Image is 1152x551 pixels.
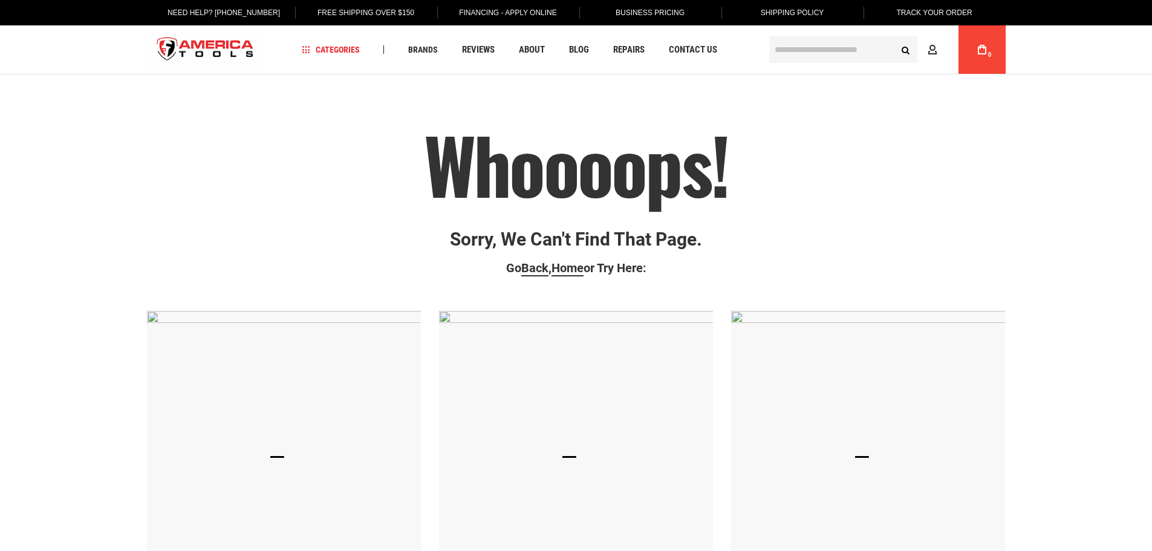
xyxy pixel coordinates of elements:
[552,261,584,276] a: Home
[462,45,495,54] span: Reviews
[457,42,500,58] a: Reviews
[147,27,264,73] img: America Tools
[894,38,917,61] button: Search
[988,51,992,58] span: 0
[147,123,1006,205] h1: Whoooops!
[608,42,650,58] a: Repairs
[408,45,438,54] span: Brands
[147,27,264,73] a: store logo
[296,42,365,58] a: Categories
[669,45,717,54] span: Contact Us
[569,45,589,54] span: Blog
[147,229,1006,249] p: Sorry, we can't find that page.
[403,42,443,58] a: Brands
[519,45,545,54] span: About
[147,261,1006,275] p: Go , or Try Here:
[302,45,360,54] span: Categories
[613,45,645,54] span: Repairs
[971,25,994,74] a: 0
[564,42,594,58] a: Blog
[513,42,550,58] a: About
[521,261,548,275] span: Back
[552,261,584,275] span: Home
[663,42,723,58] a: Contact Us
[521,261,548,276] a: Back
[761,8,824,17] span: Shipping Policy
